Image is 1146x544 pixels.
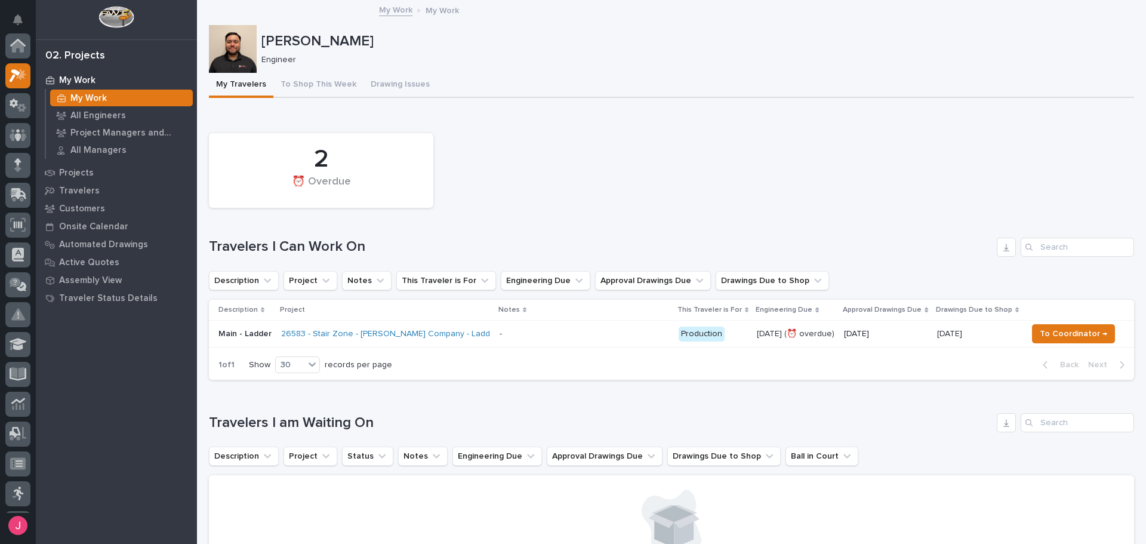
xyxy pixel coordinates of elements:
span: Next [1088,359,1114,370]
button: Approval Drawings Due [547,447,663,466]
button: Drawings Due to Shop [667,447,781,466]
p: All Engineers [70,110,126,121]
p: Engineering Due [756,303,812,316]
button: Notes [398,447,448,466]
p: [PERSON_NAME] [261,33,1129,50]
button: Project [284,271,337,290]
div: Notifications [15,14,30,33]
button: users-avatar [5,513,30,538]
p: [DATE] [844,329,927,339]
button: Engineering Due [452,447,542,466]
p: Assembly View [59,275,122,286]
button: To Coordinator → [1032,324,1115,343]
p: records per page [325,360,392,370]
a: Traveler Status Details [36,289,197,307]
a: Customers [36,199,197,217]
button: Drawing Issues [363,73,437,98]
p: Approval Drawings Due [843,303,922,316]
p: Travelers [59,186,100,196]
span: To Coordinator → [1040,327,1107,341]
p: Active Quotes [59,257,119,268]
div: 02. Projects [45,50,105,63]
p: Main - Ladder [218,329,272,339]
button: Ball in Court [785,447,858,466]
button: Drawings Due to Shop [716,271,829,290]
div: 30 [276,359,304,371]
button: Notes [342,271,392,290]
div: ⏰ Overdue [229,176,413,201]
button: This Traveler is For [396,271,496,290]
a: My Work [46,90,197,106]
a: Assembly View [36,271,197,289]
a: My Work [36,71,197,89]
p: Project [280,303,305,316]
a: All Managers [46,142,197,158]
input: Search [1021,238,1134,257]
button: My Travelers [209,73,273,98]
a: Project Managers and Engineers [46,124,197,141]
p: [DATE] [937,327,965,339]
div: 2 [229,145,413,174]
a: My Work [379,2,412,16]
p: My Work [426,3,459,16]
p: My Work [59,75,95,86]
input: Search [1021,413,1134,432]
h1: Travelers I am Waiting On [209,414,992,432]
p: Notes [498,303,520,316]
button: Approval Drawings Due [595,271,711,290]
p: Description [218,303,258,316]
p: Drawings Due to Shop [936,303,1012,316]
a: Projects [36,164,197,182]
p: Automated Drawings [59,239,148,250]
a: Automated Drawings [36,235,197,253]
p: Project Managers and Engineers [70,128,188,139]
p: [DATE] (⏰ overdue) [757,329,834,339]
a: Active Quotes [36,253,197,271]
p: Traveler Status Details [59,293,158,304]
p: Customers [59,204,105,214]
p: Projects [59,168,94,179]
p: This Traveler is For [677,303,742,316]
button: Project [284,447,337,466]
p: My Work [70,93,107,104]
p: Show [249,360,270,370]
button: Status [342,447,393,466]
img: Workspace Logo [98,6,134,28]
button: Next [1083,359,1134,370]
a: All Engineers [46,107,197,124]
button: Notifications [5,7,30,32]
tr: Main - Ladder26583 - Stair Zone - [PERSON_NAME] Company - Ladder with Platform - Production[DATE]... [209,321,1134,348]
button: To Shop This Week [273,73,363,98]
a: Travelers [36,182,197,199]
h1: Travelers I Can Work On [209,238,992,256]
p: Engineer [261,55,1125,65]
p: 1 of 1 [209,351,244,380]
button: Description [209,447,279,466]
div: Production [679,327,725,342]
p: All Managers [70,145,127,156]
a: 26583 - Stair Zone - [PERSON_NAME] Company - Ladder with Platform [281,329,549,339]
p: Onsite Calendar [59,222,128,232]
div: - [500,329,502,339]
button: Engineering Due [501,271,590,290]
span: Back [1053,359,1079,370]
button: Description [209,271,279,290]
button: Back [1033,359,1083,370]
a: Onsite Calendar [36,217,197,235]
